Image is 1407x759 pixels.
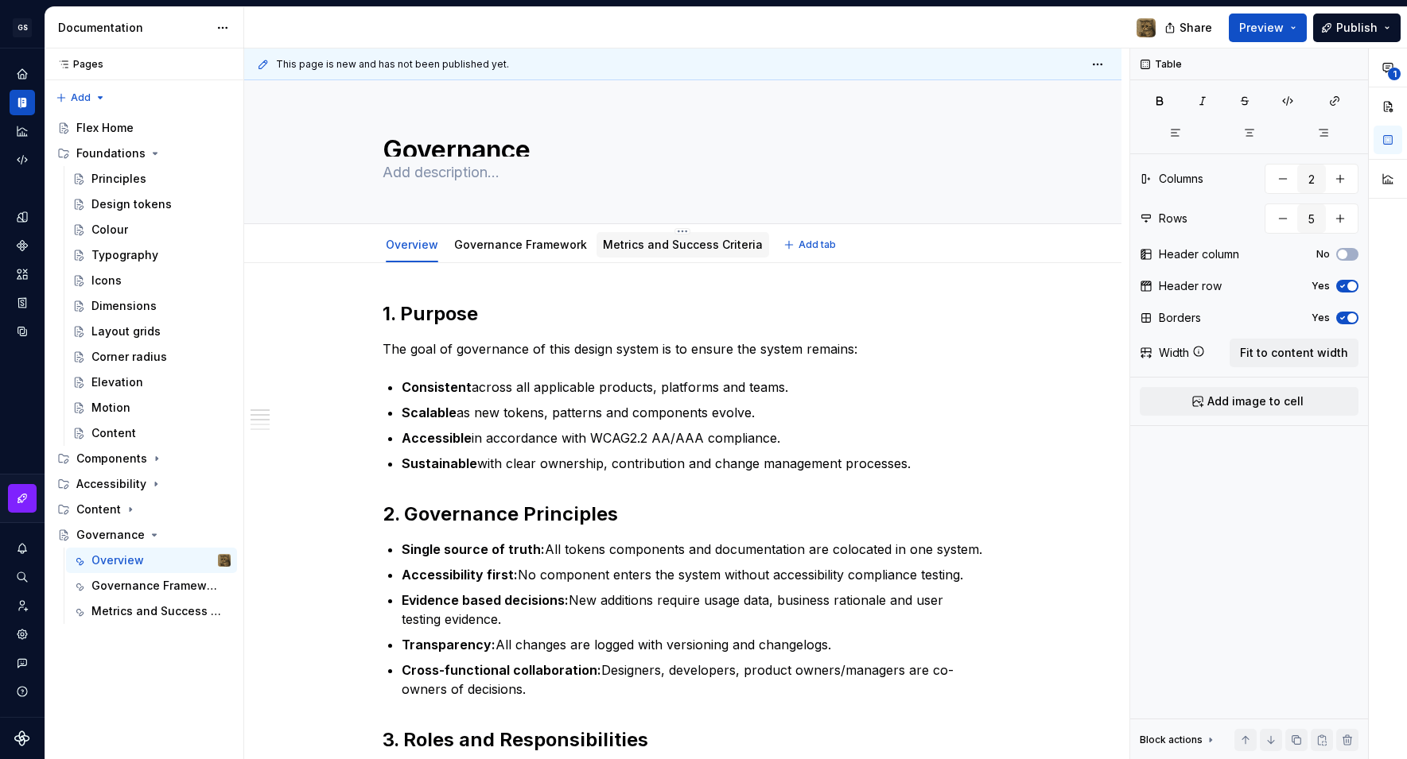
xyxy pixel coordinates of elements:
[799,238,836,251] span: Add tab
[1140,387,1358,416] button: Add image to cell
[402,591,984,629] p: New additions require usage data, business rationale and user testing evidence.
[402,455,477,471] strong: Sustainable
[66,598,237,624] a: Metrics and Success Criteria
[1159,171,1203,187] div: Columns
[1312,280,1330,292] label: Yes
[91,273,122,288] div: Icons
[51,87,111,109] button: Add
[1159,310,1201,326] div: Borders
[1207,393,1304,409] span: Add image to cell
[1137,18,1156,37] img: David
[66,370,237,395] a: Elevation
[10,261,35,287] a: Assets
[402,540,984,559] p: All tokens components and documentation are colocated in one system.
[379,131,981,157] textarea: Governance
[1388,68,1401,80] span: 1
[66,573,237,598] a: Governance Framework
[91,374,143,390] div: Elevation
[66,344,237,370] a: Corner radius
[91,552,144,568] div: Overview
[91,222,128,238] div: Colour
[1156,14,1222,42] button: Share
[402,403,984,422] p: as new tokens, patterns and components evolve.
[76,120,134,136] div: Flex Home
[402,405,457,420] strong: Scalable
[383,301,984,327] h2: 1. Purpose
[10,622,35,647] a: Settings
[1159,278,1222,294] div: Header row
[383,727,984,753] h2: 3. Roles and Responsibilities
[66,395,237,420] a: Motion
[1312,312,1330,324] label: Yes
[402,660,984,699] p: Designers, developers, product owners/managers are co-owners of decisions.
[91,603,223,619] div: Metrics and Success Criteria
[379,227,445,261] div: Overview
[66,192,237,217] a: Design tokens
[91,196,172,212] div: Design tokens
[76,501,121,517] div: Content
[91,400,130,416] div: Motion
[76,476,146,492] div: Accessibility
[10,61,35,87] div: Home
[51,115,237,141] a: Flex Home
[276,58,509,71] span: This page is new and has not been published yet.
[14,730,30,746] svg: Supernova Logo
[10,536,35,561] button: Notifications
[71,91,91,104] span: Add
[448,227,593,261] div: Governance Framework
[1140,734,1203,746] div: Block actions
[1159,211,1187,227] div: Rows
[1316,248,1330,261] label: No
[91,247,158,263] div: Typography
[51,497,237,522] div: Content
[1229,14,1307,42] button: Preview
[10,147,35,172] a: Code automation
[454,238,587,251] a: Governance Framework
[51,446,237,471] div: Components
[13,18,32,37] div: GS
[91,349,167,365] div: Corner radius
[58,20,208,36] div: Documentation
[76,451,147,467] div: Components
[51,471,237,497] div: Accessibility
[10,593,35,618] a: Invite team
[91,425,136,441] div: Content
[10,650,35,676] button: Contact support
[402,662,601,678] strong: Cross-functional collaboration:
[10,290,35,316] a: Storybook stories
[1140,729,1217,751] div: Block actions
[10,118,35,144] a: Analytics
[1240,345,1348,361] span: Fit to content width
[1239,20,1284,36] span: Preview
[51,58,103,71] div: Pages
[402,541,545,557] strong: Single source of truth:
[10,319,35,344] a: Data sources
[91,578,223,594] div: Governance Framework
[402,637,496,653] strong: Transparency:
[597,227,769,261] div: Metrics and Success Criteria
[66,293,237,319] a: Dimensions
[402,379,472,395] strong: Consistent
[10,233,35,258] a: Components
[10,90,35,115] a: Documentation
[66,319,237,344] a: Layout grids
[66,268,237,293] a: Icons
[402,565,984,584] p: No component enters the system without accessibility compliance testing.
[76,527,145,543] div: Governance
[10,564,35,590] button: Search ⌘K
[66,242,237,268] a: Typography
[51,141,237,166] div: Foundations
[402,430,472,446] strong: Accessible
[10,204,35,230] a: Design tokens
[51,115,237,624] div: Page tree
